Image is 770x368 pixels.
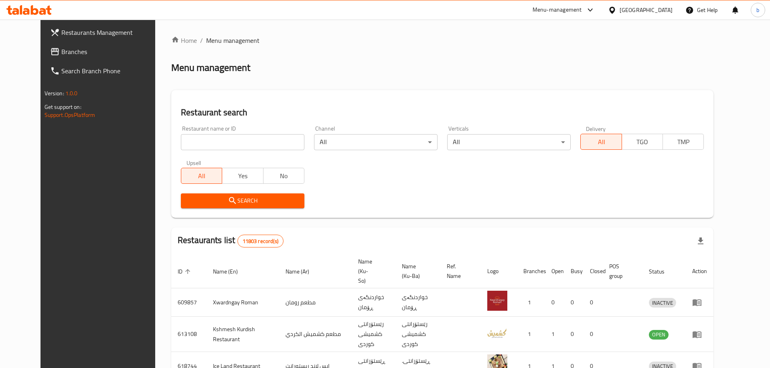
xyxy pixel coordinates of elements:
span: Search Branch Phone [61,66,163,76]
td: مطعم رومان [279,288,352,317]
span: Search [187,196,298,206]
td: Xwardngay Roman [207,288,279,317]
td: 613108 [171,317,207,352]
td: 0 [545,288,564,317]
span: POS group [609,261,633,281]
img: Xwardngay Roman [487,291,507,311]
span: OPEN [649,330,669,339]
div: All [447,134,571,150]
nav: breadcrumb [171,36,713,45]
td: 0 [584,317,603,352]
span: Get support on: [45,102,81,112]
a: Branches [44,42,169,61]
span: Name (Ar) [286,267,320,276]
td: 609857 [171,288,207,317]
button: All [580,134,622,150]
span: TGO [625,136,660,148]
td: 1 [545,317,564,352]
h2: Restaurants list [178,234,284,247]
div: All [314,134,438,150]
td: رێستۆرانتی کشمیشى كوردى [395,317,440,352]
span: INACTIVE [649,298,676,308]
th: Logo [481,254,517,288]
div: Menu-management [533,5,582,15]
button: Search [181,193,304,208]
h2: Menu management [171,61,250,74]
span: Name (Ku-Ba) [402,261,431,281]
div: INACTIVE [649,298,676,308]
div: [GEOGRAPHIC_DATA] [620,6,673,14]
button: TGO [622,134,663,150]
a: Home [171,36,197,45]
span: Version: [45,88,64,99]
div: Total records count [237,235,284,247]
td: 0 [564,317,584,352]
button: TMP [663,134,704,150]
span: Name (Ku-So) [358,257,386,286]
span: Name (En) [213,267,248,276]
span: TMP [666,136,701,148]
td: 1 [517,288,545,317]
td: Kshmesh Kurdish Restaurant [207,317,279,352]
span: All [184,170,219,182]
a: Search Branch Phone [44,61,169,80]
span: All [584,136,618,148]
h2: Restaurant search [181,107,704,119]
div: Menu [692,330,707,339]
div: Export file [691,231,710,251]
a: Restaurants Management [44,23,169,42]
span: Restaurants Management [61,28,163,37]
th: Action [686,254,713,288]
div: Menu [692,298,707,307]
button: Yes [222,168,263,184]
td: 0 [564,288,584,317]
span: ID [178,267,193,276]
span: Yes [225,170,260,182]
th: Closed [584,254,603,288]
th: Branches [517,254,545,288]
span: b [756,6,759,14]
th: Busy [564,254,584,288]
img: Kshmesh Kurdish Restaurant [487,323,507,343]
td: 0 [584,288,603,317]
span: 11803 record(s) [238,237,283,245]
th: Open [545,254,564,288]
span: Menu management [206,36,259,45]
label: Delivery [586,126,606,131]
button: All [181,168,222,184]
span: Branches [61,47,163,56]
li: / [200,36,203,45]
td: خواردنگەی ڕۆمان [395,288,440,317]
button: No [263,168,304,184]
span: Ref. Name [447,261,471,281]
a: Support.OpsPlatform [45,110,95,120]
span: 1.0.0 [65,88,78,99]
input: Search for restaurant name or ID.. [181,134,304,150]
td: 1 [517,317,545,352]
td: رێستۆرانتی کشمیشى كوردى [352,317,395,352]
td: مطعم كشميش الكردي [279,317,352,352]
span: No [267,170,301,182]
span: Status [649,267,675,276]
label: Upsell [186,160,201,165]
td: خواردنگەی ڕۆمان [352,288,395,317]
